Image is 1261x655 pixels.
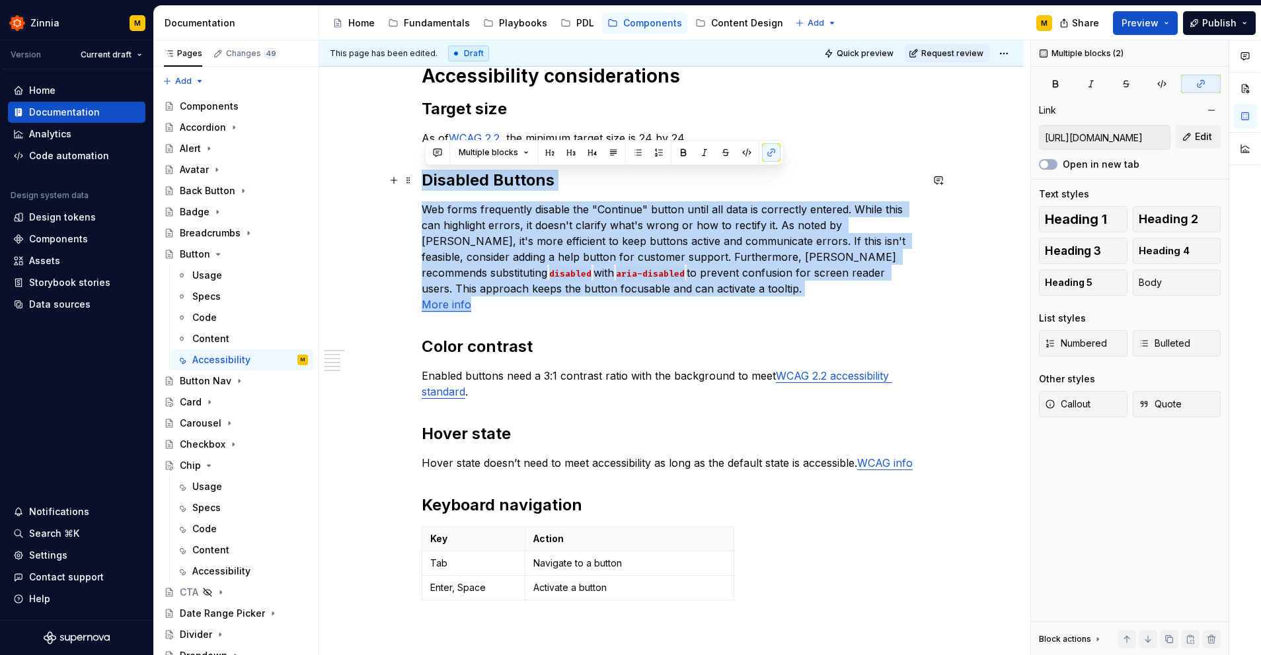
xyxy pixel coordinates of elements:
a: Back Button [159,180,313,201]
div: Zinnia [30,17,59,30]
div: Components [623,17,682,30]
span: Heading 5 [1045,276,1092,289]
span: Publish [1202,17,1237,30]
button: Preview [1113,11,1178,35]
span: Share [1072,17,1099,30]
a: Badge [159,201,313,223]
a: Settings [8,545,145,566]
label: Open in new tab [1063,158,1139,171]
div: Search ⌘K [29,527,79,540]
span: This page has been edited. [330,48,438,59]
a: Assets [8,250,145,271]
div: Breadcrumbs [180,226,241,240]
div: Page tree [327,10,788,36]
div: Accordion [180,121,226,134]
button: Heading 4 [1133,238,1221,264]
a: AccessibilityM [171,349,313,370]
a: Data sources [8,294,145,315]
span: Add [808,18,824,28]
p: Tab [430,557,517,570]
p: Enter, Space [430,581,517,594]
span: Numbered [1045,337,1107,350]
div: Settings [29,549,67,562]
button: Numbered [1039,330,1127,357]
a: Button Nav [159,370,313,392]
div: Specs [192,501,221,514]
span: Heading 2 [1139,213,1198,226]
div: Assets [29,254,60,267]
div: Content [192,332,229,345]
a: Chip [159,455,313,476]
div: M [1041,18,1048,28]
div: Pages [164,48,202,59]
button: Share [1053,11,1108,35]
div: Draft [448,46,489,61]
a: Button [159,244,313,265]
button: Heading 5 [1039,269,1127,296]
div: Components [29,232,88,246]
code: disabled [547,266,593,281]
div: Design system data [11,190,89,201]
div: Playbooks [499,17,547,30]
a: Checkbox [159,434,313,455]
div: Accessibility [192,565,250,578]
a: Alert [159,138,313,159]
div: Design tokens [29,211,96,224]
div: Content Design [711,17,783,30]
div: Changes [226,48,278,59]
a: Accessibility [171,561,313,582]
a: Analytics [8,123,145,145]
a: Accordion [159,117,313,138]
h2: Hover state [422,423,921,444]
button: ZinniaM [3,9,151,37]
a: More info [422,298,471,311]
a: PDL [555,13,599,34]
a: Content Design [690,13,788,34]
a: Specs [171,286,313,307]
span: Heading 3 [1045,244,1101,258]
a: Carousel [159,413,313,434]
button: Edit [1176,125,1221,149]
a: Supernova Logo [44,631,110,644]
button: Heading 2 [1133,206,1221,232]
button: Heading 3 [1039,238,1127,264]
div: Button [180,248,210,261]
p: Action [533,532,726,545]
div: Badge [180,205,210,219]
div: Code [192,522,217,535]
h2: Disabled Buttons [422,170,921,191]
a: Card [159,392,313,413]
h2: Keyboard navigation [422,495,921,516]
div: Accessibility [192,353,250,366]
div: Usage [192,480,222,493]
span: Edit [1195,130,1212,143]
h1: Accessibility considerations [422,64,921,88]
div: M [301,353,305,366]
a: Content [171,328,313,349]
div: Storybook stories [29,276,110,289]
div: Text styles [1039,188,1089,201]
span: Add [175,76,192,86]
button: Quick preview [820,44,899,63]
div: Data sources [29,298,91,311]
code: aria-disabled [614,266,687,281]
a: Components [8,228,145,250]
p: As of , the minimum target size is 24 by 24. [422,130,921,146]
div: Back Button [180,184,235,197]
div: Version [11,50,41,60]
button: Bulleted [1133,330,1221,357]
span: Quote [1139,397,1182,411]
span: Current draft [81,50,132,60]
a: WCAG info [857,456,913,469]
div: Avatar [180,163,209,176]
a: CTA [159,582,313,603]
a: Components [602,13,687,34]
a: Specs [171,497,313,518]
span: Heading 1 [1045,213,1107,226]
div: List styles [1039,312,1086,325]
div: M [134,18,141,28]
span: Preview [1122,17,1159,30]
a: Date Range Picker [159,603,313,624]
div: Block actions [1039,634,1091,644]
a: Code [171,518,313,539]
